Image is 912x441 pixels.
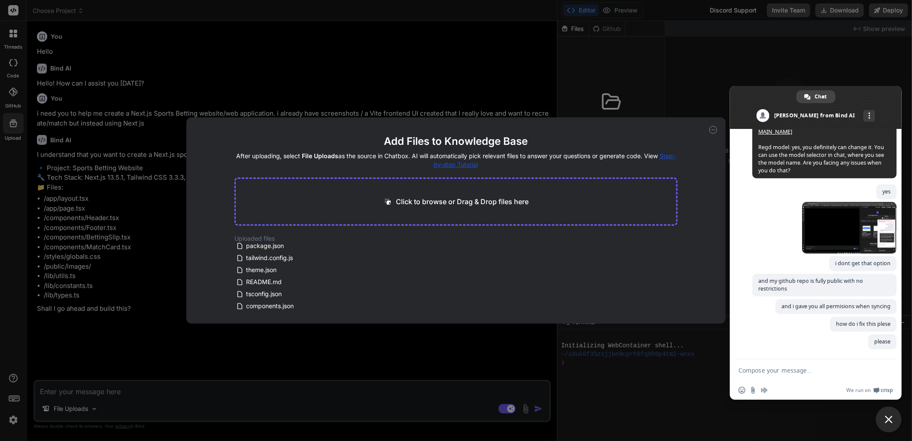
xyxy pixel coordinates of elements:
span: tsconfig.json [245,289,283,299]
span: File Uploads [302,152,339,159]
span: and my github repo is fully public with no restrictions [758,277,863,292]
h2: Add Files to Knowledge Base [234,135,678,148]
div: Close chat [876,407,902,432]
h2: Uploaded files [234,234,678,243]
span: We run on [846,387,871,394]
span: README.md [245,277,283,287]
span: i dont get that option [835,260,891,267]
span: Send a file [750,387,757,394]
span: Crisp [881,387,893,394]
span: please [874,338,891,345]
span: Audio message [761,387,768,394]
span: how do i fix this plese [836,320,891,328]
span: components.json [245,301,295,311]
span: Chat [815,90,827,103]
span: Insert an emoji [739,387,745,394]
div: More channels [863,110,875,122]
span: and i gave you all permisions when syncing [781,303,891,310]
div: Chat [796,90,836,103]
a: We run onCrisp [846,387,893,394]
span: package.json [245,241,285,251]
span: yes [882,188,891,195]
span: tailwind.config.js [245,253,294,263]
p: Click to browse or Drag & Drop files here [396,196,529,207]
span: theme.json [245,265,277,275]
textarea: Compose your message... [739,367,874,374]
h4: After uploading, select as the source in Chatbox. AI will automatically pick relevant files to an... [234,152,678,169]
